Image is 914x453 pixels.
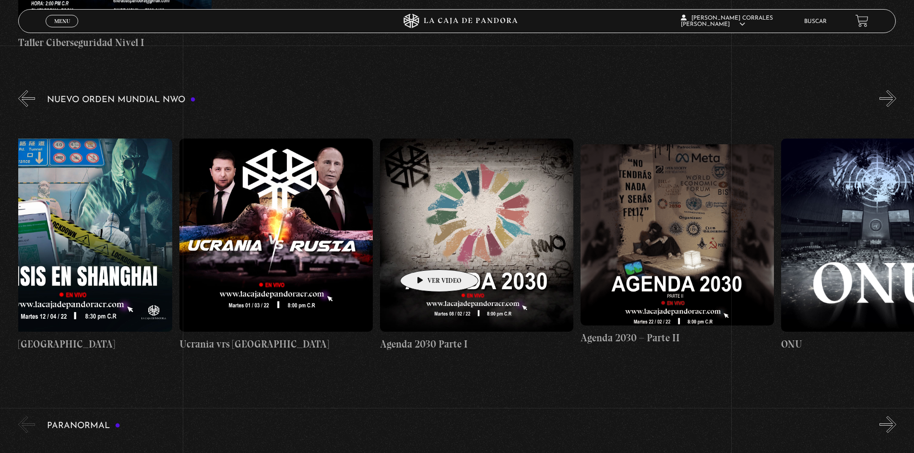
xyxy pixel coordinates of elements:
h4: Ucrania vrs [GEOGRAPHIC_DATA] [179,337,373,352]
a: Agenda 2030 – Parte II [581,114,774,376]
span: Menu [54,18,70,24]
h3: Nuevo Orden Mundial NWO [47,95,196,105]
a: View your shopping cart [855,14,868,27]
h4: Agenda 2030 Parte I [380,337,573,352]
button: Previous [18,90,35,107]
span: Cerrar [51,26,73,33]
a: Agenda 2030 Parte I [380,114,573,376]
button: Next [879,90,896,107]
h4: Taller Ciberseguridad Nivel I [18,35,212,50]
a: Buscar [804,19,827,24]
span: [PERSON_NAME] Corrales [PERSON_NAME] [681,15,773,27]
h4: Agenda 2030 – Parte II [581,330,774,346]
a: Ucrania vrs [GEOGRAPHIC_DATA] [179,114,373,376]
button: Previous [18,416,35,433]
button: Next [879,416,896,433]
h3: Paranormal [47,421,120,430]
